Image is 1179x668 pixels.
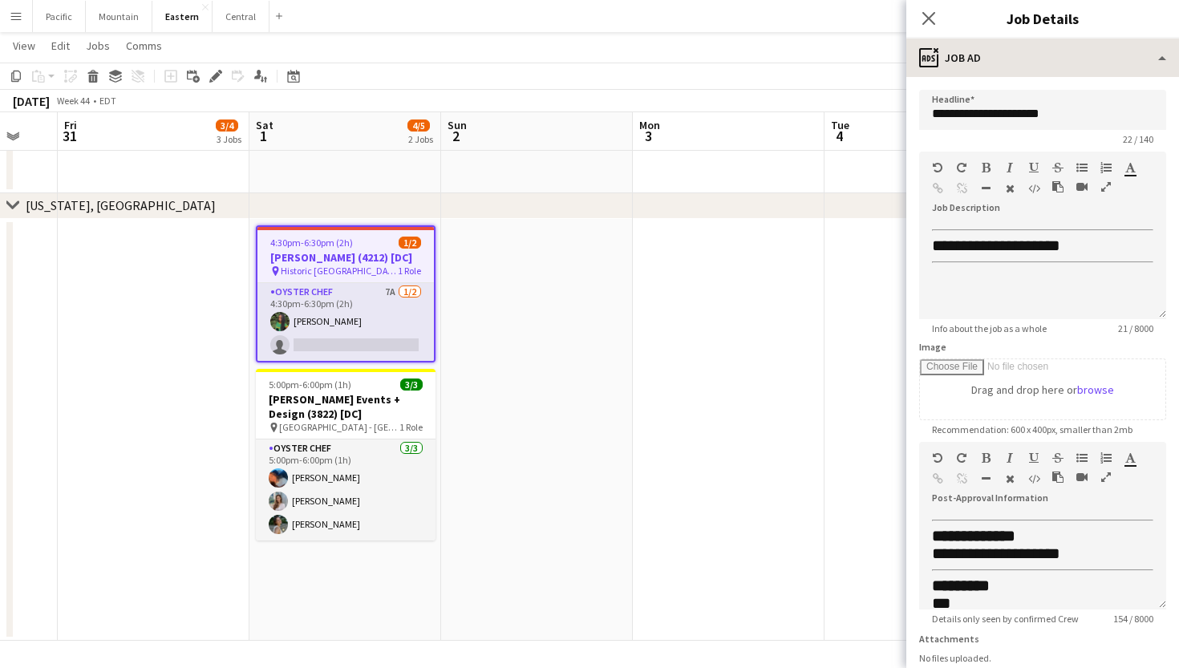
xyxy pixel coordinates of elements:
h3: Job Details [906,8,1179,29]
h3: [PERSON_NAME] Events + Design (3822) [DC] [256,392,436,421]
span: 3/4 [216,119,238,132]
button: Fullscreen [1100,471,1112,484]
button: Underline [1028,451,1039,464]
span: 21 / 8000 [1105,322,1166,334]
button: Paste as plain text [1052,471,1064,484]
button: Unordered List [1076,161,1088,174]
app-card-role: Oyster Chef7A1/24:30pm-6:30pm (2h)[PERSON_NAME] [257,283,434,361]
span: Edit [51,38,70,53]
button: Horizontal Line [980,472,991,485]
span: Info about the job as a whole [919,322,1059,334]
button: Insert video [1076,180,1088,193]
span: 1 Role [398,265,421,277]
button: Mountain [86,1,152,32]
div: EDT [99,95,116,107]
div: 3 Jobs [217,133,241,145]
span: Mon [639,118,660,132]
span: 1 [253,127,273,145]
span: Details only seen by confirmed Crew [919,613,1092,625]
button: HTML Code [1028,182,1039,195]
button: Text Color [1124,161,1136,174]
span: 3/3 [400,379,423,391]
div: No files uploaded. [919,652,1166,664]
button: Undo [932,161,943,174]
button: Text Color [1124,451,1136,464]
span: 2 [445,127,467,145]
button: Insert video [1076,471,1088,484]
span: 31 [62,127,77,145]
span: 3 [637,127,660,145]
button: Unordered List [1076,451,1088,464]
button: Redo [956,451,967,464]
a: Edit [45,35,76,56]
button: Strikethrough [1052,451,1064,464]
span: 5:00pm-6:00pm (1h) [269,379,351,391]
button: Horizontal Line [980,182,991,195]
span: 4:30pm-6:30pm (2h) [270,237,353,249]
span: 4/5 [407,119,430,132]
button: Italic [1004,161,1015,174]
button: Pacific [33,1,86,32]
button: Clear Formatting [1004,472,1015,485]
button: Bold [980,451,991,464]
span: Sat [256,118,273,132]
span: View [13,38,35,53]
button: Ordered List [1100,161,1112,174]
app-job-card: 4:30pm-6:30pm (2h)1/2[PERSON_NAME] (4212) [DC] Historic [GEOGRAPHIC_DATA] ([GEOGRAPHIC_DATA], [GE... [256,225,436,362]
button: Bold [980,161,991,174]
span: Fri [64,118,77,132]
span: Comms [126,38,162,53]
span: 22 / 140 [1110,133,1166,145]
span: 1 Role [399,421,423,433]
a: Comms [120,35,168,56]
div: [DATE] [13,93,50,109]
label: Attachments [919,633,979,645]
button: Fullscreen [1100,180,1112,193]
span: Week 44 [53,95,93,107]
button: Clear Formatting [1004,182,1015,195]
button: Eastern [152,1,213,32]
button: Italic [1004,451,1015,464]
span: Sun [448,118,467,132]
button: Redo [956,161,967,174]
button: Undo [932,451,943,464]
button: Ordered List [1100,451,1112,464]
span: [GEOGRAPHIC_DATA] - [GEOGRAPHIC_DATA] [279,421,399,433]
app-job-card: 5:00pm-6:00pm (1h)3/3[PERSON_NAME] Events + Design (3822) [DC] [GEOGRAPHIC_DATA] - [GEOGRAPHIC_DA... [256,369,436,540]
a: View [6,35,42,56]
button: Paste as plain text [1052,180,1064,193]
span: 1/2 [399,237,421,249]
span: Historic [GEOGRAPHIC_DATA] ([GEOGRAPHIC_DATA], [GEOGRAPHIC_DATA]) [281,265,398,277]
div: 2 Jobs [408,133,433,145]
div: Job Ad [906,38,1179,77]
span: Tue [831,118,849,132]
button: Central [213,1,269,32]
div: [US_STATE], [GEOGRAPHIC_DATA] [26,197,216,213]
span: Recommendation: 600 x 400px, smaller than 2mb [919,423,1145,435]
a: Jobs [79,35,116,56]
span: 4 [829,127,849,145]
span: 154 / 8000 [1100,613,1166,625]
span: Jobs [86,38,110,53]
h3: [PERSON_NAME] (4212) [DC] [257,250,434,265]
app-card-role: Oyster Chef3/35:00pm-6:00pm (1h)[PERSON_NAME][PERSON_NAME][PERSON_NAME] [256,439,436,540]
button: Underline [1028,161,1039,174]
button: HTML Code [1028,472,1039,485]
button: Strikethrough [1052,161,1064,174]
